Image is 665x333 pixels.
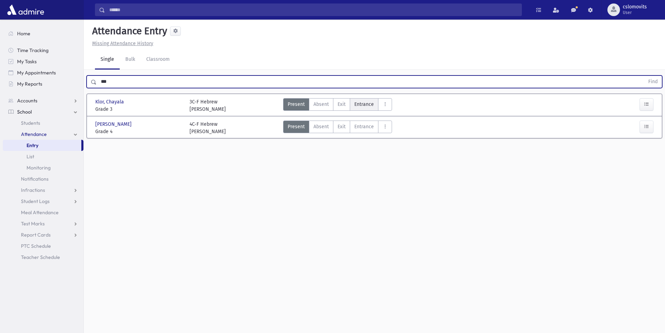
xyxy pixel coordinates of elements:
u: Missing Attendance History [92,41,153,46]
a: Accounts [3,95,83,106]
div: 3C-F Hebrew [PERSON_NAME] [190,98,226,113]
span: Present [288,101,305,108]
a: Home [3,28,83,39]
span: Exit [338,101,346,108]
a: Students [3,117,83,129]
span: PTC Schedule [21,243,51,249]
span: Infractions [21,187,45,193]
a: Student Logs [3,196,83,207]
a: Entry [3,140,81,151]
a: Report Cards [3,229,83,240]
span: Teacher Schedule [21,254,60,260]
span: Grade 4 [95,128,183,135]
span: Absent [313,101,329,108]
span: Absent [313,123,329,130]
a: Test Marks [3,218,83,229]
div: AttTypes [283,98,392,113]
span: School [17,109,32,115]
span: Time Tracking [17,47,49,53]
span: Present [288,123,305,130]
span: My Appointments [17,70,56,76]
span: Accounts [17,97,37,104]
a: Teacher Schedule [3,252,83,263]
a: Time Tracking [3,45,83,56]
a: My Appointments [3,67,83,78]
button: Find [644,76,662,88]
span: cslomovits [623,4,647,10]
a: My Tasks [3,56,83,67]
span: Klor, Chayala [95,98,125,106]
span: User [623,10,647,15]
input: Search [105,3,522,16]
a: Attendance [3,129,83,140]
span: Meal Attendance [21,209,59,216]
a: Single [95,50,120,70]
span: Entrance [354,123,374,130]
a: Bulk [120,50,141,70]
span: List [27,153,34,160]
span: Exit [338,123,346,130]
span: Entrance [354,101,374,108]
div: AttTypes [283,121,392,135]
img: AdmirePro [6,3,46,17]
a: List [3,151,83,162]
span: Report Cards [21,232,51,238]
span: Monitoring [27,165,51,171]
a: School [3,106,83,117]
span: Home [17,30,30,37]
a: Infractions [3,184,83,196]
span: My Reports [17,81,42,87]
span: Students [21,120,40,126]
span: Grade 3 [95,106,183,113]
a: My Reports [3,78,83,89]
span: Attendance [21,131,47,137]
span: Entry [27,142,38,149]
a: Notifications [3,173,83,184]
a: Monitoring [3,162,83,173]
a: Meal Attendance [3,207,83,218]
span: My Tasks [17,58,37,65]
span: Student Logs [21,198,50,204]
a: PTC Schedule [3,240,83,252]
a: Missing Attendance History [89,41,153,46]
span: [PERSON_NAME] [95,121,133,128]
a: Classroom [141,50,175,70]
span: Notifications [21,176,49,182]
span: Test Marks [21,220,45,227]
h5: Attendance Entry [89,25,167,37]
div: 4C-F Hebrew [PERSON_NAME] [190,121,226,135]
